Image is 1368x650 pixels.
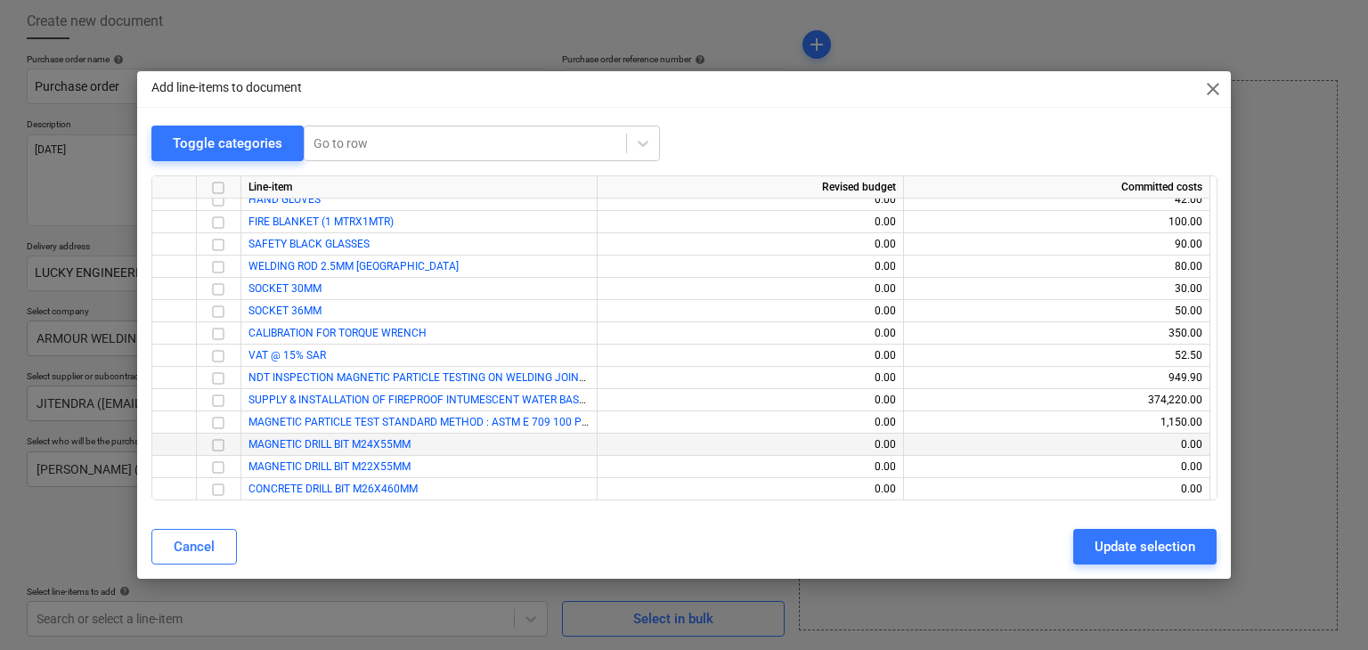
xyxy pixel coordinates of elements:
[248,460,411,473] a: MAGNETIC DRILL BIT M22X55MM
[605,434,896,456] div: 0.00
[605,322,896,345] div: 0.00
[911,456,1202,478] div: 0.00
[605,233,896,256] div: 0.00
[911,211,1202,233] div: 100.00
[911,256,1202,278] div: 80.00
[911,233,1202,256] div: 90.00
[248,215,394,228] a: FIRE BLANKET (1 MTRX1MTR)
[248,305,322,317] a: SOCKET 36MM
[248,371,591,384] a: NDT INSPECTION MAGNETIC PARTICLE TESTING ON WELDING JOINTS
[605,256,896,278] div: 0.00
[605,478,896,500] div: 0.00
[904,176,1210,199] div: Committed costs
[605,411,896,434] div: 0.00
[911,300,1202,322] div: 50.00
[911,434,1202,456] div: 0.00
[151,529,237,565] button: Cancel
[911,367,1202,389] div: 949.90
[605,389,896,411] div: 0.00
[605,211,896,233] div: 0.00
[1202,78,1224,100] span: close
[605,189,896,211] div: 0.00
[248,483,418,495] a: CONCRETE DRILL BIT M26X460MM
[605,367,896,389] div: 0.00
[248,327,427,339] a: CALIBRATION FOR TORQUE WRENCH
[911,411,1202,434] div: 1,150.00
[248,438,411,451] a: MAGNETIC DRILL BIT M24X55MM
[241,176,598,199] div: Line-item
[605,300,896,322] div: 0.00
[174,535,215,558] div: Cancel
[248,260,459,272] span: WELDING ROD 2.5MM GOLDEN BRIDGE
[911,322,1202,345] div: 350.00
[173,132,282,155] div: Toggle categories
[605,278,896,300] div: 0.00
[598,176,904,199] div: Revised budget
[605,456,896,478] div: 0.00
[248,416,699,428] a: MAGNETIC PARTICLE TEST STANDARD METHOD : ASTM E 709 100 PER VIST VAT @ 15% SAR
[248,238,370,250] a: SAFETY BLACK GLASSES
[151,78,302,97] p: Add line-items to document
[151,126,304,161] button: Toggle categories
[911,345,1202,367] div: 52.50
[911,389,1202,411] div: 374,220.00
[248,282,322,295] a: SOCKET 30MM
[1095,535,1195,558] div: Update selection
[911,278,1202,300] div: 30.00
[248,349,326,362] a: VAT @ 15% SAR
[605,345,896,367] div: 0.00
[911,478,1202,500] div: 0.00
[248,260,459,272] a: WELDING ROD 2.5MM [GEOGRAPHIC_DATA]
[911,189,1202,211] div: 42.00
[1073,529,1217,565] button: Update selection
[248,394,835,406] a: SUPPLY & INSTALLATION OF FIREPROOF INTUMESCENT WATER BASED COATING WITH TOPCOAT FOR STEEL STRUCTURE
[1279,565,1368,650] iframe: Chat Widget
[248,193,321,206] a: HAND GLOVES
